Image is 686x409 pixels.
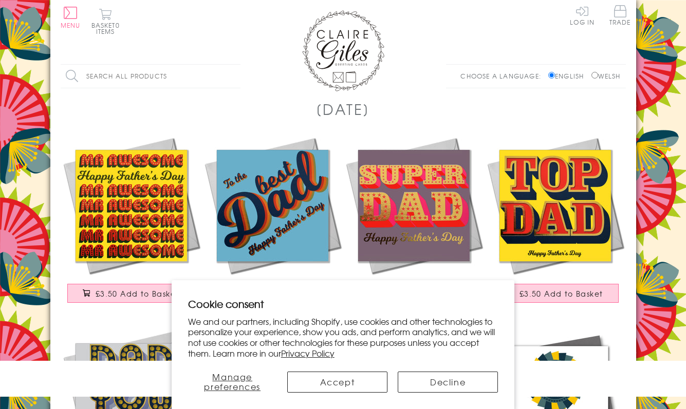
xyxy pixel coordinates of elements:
span: 0 items [96,21,120,36]
label: English [548,71,589,81]
span: £3.50 Add to Basket [96,288,179,299]
h2: Cookie consent [188,297,498,311]
p: Choose a language: [460,71,546,81]
img: Claire Giles Greetings Cards [302,10,384,91]
img: Father's Day Card, Top Dad, text foiled in shiny gold [485,135,626,276]
a: Father's Day Card, Best Dad, text foiled in shiny gold £3.50 Add to Basket [202,135,343,313]
img: Father's Day Card, Super Dad, text foiled in shiny gold [343,135,485,276]
button: £3.50 Add to Basket [491,284,619,303]
label: Welsh [591,71,621,81]
span: Menu [61,21,81,30]
a: Father's Day Card, Top Dad, text foiled in shiny gold £3.50 Add to Basket [485,135,626,313]
img: Father's Day Card, Best Dad, text foiled in shiny gold [202,135,343,276]
h1: [DATE] [316,99,370,120]
span: Manage preferences [204,371,261,393]
button: Menu [61,7,81,28]
input: Search all products [61,65,240,88]
input: Search [230,65,240,88]
img: Father's Day Card, Mr Awesome, text foiled in shiny gold [61,135,202,276]
input: Welsh [591,72,598,79]
button: Manage preferences [188,372,277,393]
button: Decline [398,372,498,393]
span: £3.50 Add to Basket [520,288,603,299]
button: Basket0 items [91,8,120,34]
button: Accept [287,372,387,393]
input: English [548,72,555,79]
a: Father's Day Card, Super Dad, text foiled in shiny gold £3.50 Add to Basket [343,135,485,313]
p: We and our partners, including Shopify, use cookies and other technologies to personalize your ex... [188,316,498,359]
a: Privacy Policy [281,347,335,359]
button: £3.50 Add to Basket [67,284,195,303]
a: Trade [609,5,631,27]
a: Father's Day Card, Mr Awesome, text foiled in shiny gold £3.50 Add to Basket [61,135,202,313]
span: Trade [609,5,631,25]
a: Log In [570,5,595,25]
